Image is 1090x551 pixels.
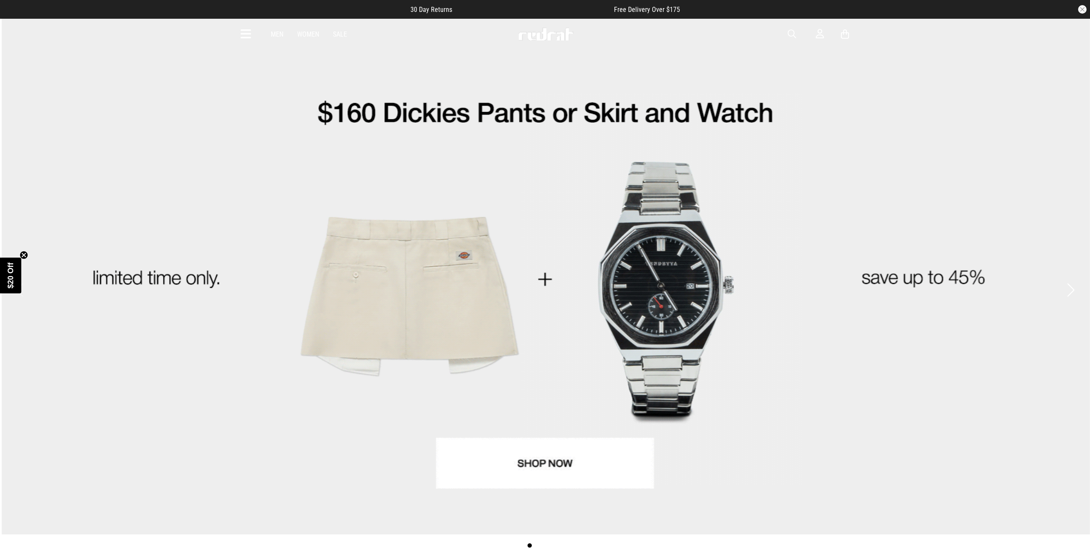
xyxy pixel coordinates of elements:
[1065,281,1076,299] button: Next slide
[20,251,28,259] button: Close teaser
[271,30,284,38] a: Men
[297,30,319,38] a: Women
[614,6,680,14] span: Free Delivery Over $175
[469,5,597,14] iframe: Customer reviews powered by Trustpilot
[518,28,574,40] img: Redrat logo
[410,6,452,14] span: 30 Day Returns
[6,262,15,288] span: $20 Off
[333,30,347,38] a: Sale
